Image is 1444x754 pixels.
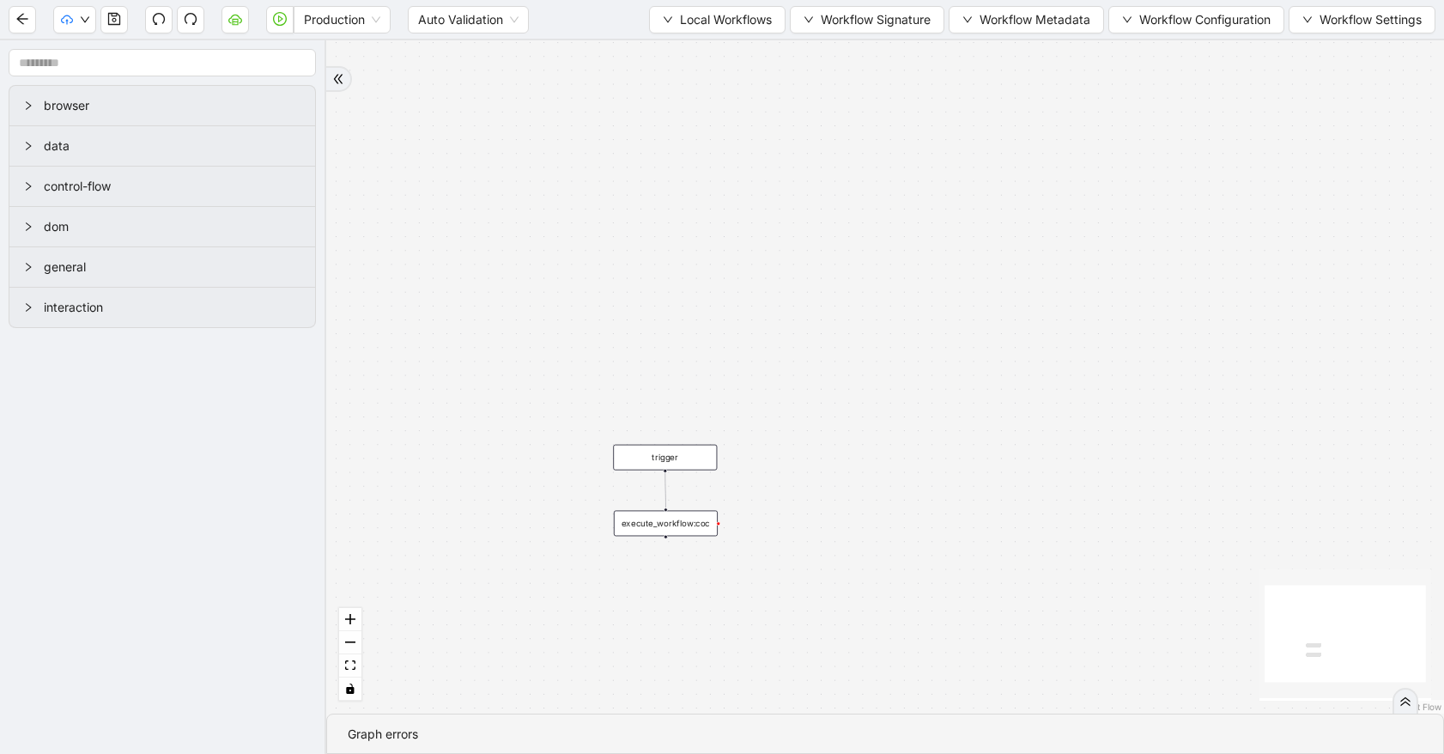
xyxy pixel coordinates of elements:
button: undo [145,6,173,33]
button: zoom out [339,631,361,654]
span: right [23,181,33,192]
div: control-flow [9,167,315,206]
button: redo [177,6,204,33]
span: down [962,15,973,25]
span: control-flow [44,177,301,196]
button: fit view [339,654,361,678]
span: save [107,12,121,26]
button: toggle interactivity [339,678,361,701]
span: double-right [332,73,344,85]
div: execute_workflow:cocplus-circle [614,510,718,536]
button: cloud-server [221,6,249,33]
span: plus-circle [657,546,674,563]
button: zoom in [339,608,361,631]
span: browser [44,96,301,115]
button: downWorkflow Configuration [1108,6,1284,33]
span: Auto Validation [418,7,519,33]
span: down [1302,15,1313,25]
div: trigger [613,445,717,471]
span: Workflow Signature [821,10,931,29]
g: Edge from trigger to execute_workflow:coc [665,472,666,508]
span: right [23,100,33,111]
span: data [44,137,301,155]
span: general [44,258,301,277]
button: downWorkflow Settings [1289,6,1435,33]
div: interaction [9,288,315,327]
span: Local Workflows [680,10,772,29]
button: play-circle [266,6,294,33]
span: down [804,15,814,25]
span: dom [44,217,301,236]
span: Workflow Configuration [1139,10,1271,29]
span: Workflow Metadata [980,10,1090,29]
span: right [23,262,33,272]
div: data [9,126,315,166]
span: right [23,302,33,313]
button: downWorkflow Signature [790,6,944,33]
button: arrow-left [9,6,36,33]
span: play-circle [273,12,287,26]
div: general [9,247,315,287]
span: right [23,222,33,232]
button: save [100,6,128,33]
span: double-right [1399,696,1411,708]
button: downLocal Workflows [649,6,786,33]
span: cloud-server [228,12,242,26]
span: down [1122,15,1132,25]
button: cloud-uploaddown [53,6,96,33]
button: downWorkflow Metadata [949,6,1104,33]
div: Graph errors [348,725,1423,744]
span: arrow-left [15,12,29,26]
a: React Flow attribution [1397,702,1441,712]
span: undo [152,12,166,26]
div: dom [9,207,315,246]
span: redo [184,12,197,26]
span: right [23,141,33,151]
div: browser [9,86,315,125]
div: execute_workflow:coc [614,510,718,536]
span: down [663,15,673,25]
span: interaction [44,298,301,317]
span: Production [304,7,380,33]
span: Workflow Settings [1320,10,1422,29]
span: down [80,15,90,25]
span: cloud-upload [61,14,73,26]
